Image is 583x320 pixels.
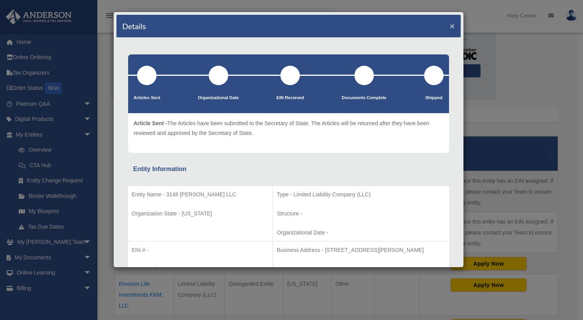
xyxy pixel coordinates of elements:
[132,190,269,199] p: Entity Name - 3148 [PERSON_NAME] LLC
[132,264,269,274] p: SOS number -
[134,120,167,126] span: Article Sent -
[132,209,269,219] p: Organization State - [US_STATE]
[198,94,239,102] p: Organizational Date
[342,94,386,102] p: Documents Complete
[277,245,446,255] p: Business Address - [STREET_ADDRESS][PERSON_NAME]
[134,94,160,102] p: Articles Sent
[277,209,446,219] p: Structure -
[277,190,446,199] p: Type - Limited Liability Company (LLC)
[450,22,455,30] button: ×
[132,245,269,255] p: EIN # -
[277,94,304,102] p: EIN Recieved
[277,228,446,238] p: Organizational Date -
[424,94,444,102] p: Shipped
[122,21,146,31] h4: Details
[133,164,444,175] div: Entity Information
[134,119,444,138] p: The Articles have been submitted to the Secretary of State. The Articles will be returned after t...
